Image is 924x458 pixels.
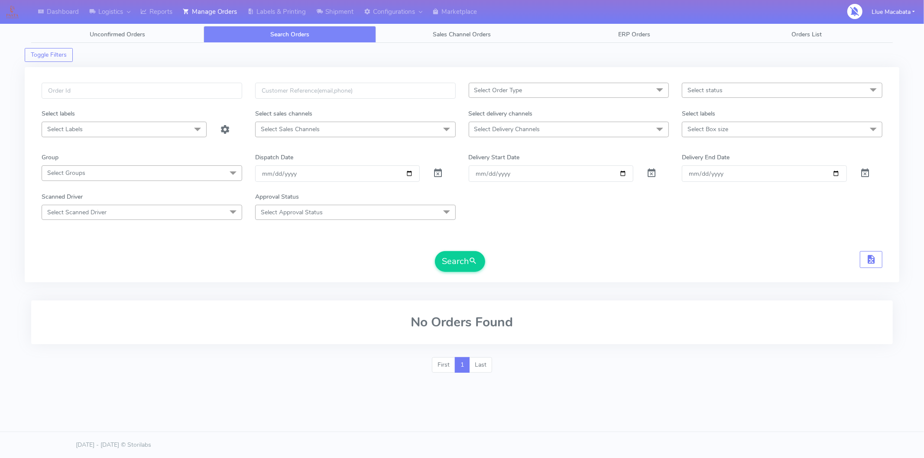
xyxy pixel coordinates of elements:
button: Llue Macabata [865,3,921,21]
a: 1 [455,357,470,373]
span: Select Delivery Channels [474,125,540,133]
label: Select sales channels [255,109,312,118]
span: Select status [687,86,723,94]
span: Orders List [791,30,822,39]
span: Select Sales Channels [261,125,320,133]
span: Select Order Type [474,86,522,94]
label: Delivery Start Date [469,153,520,162]
ul: Tabs [31,26,893,43]
input: Order Id [42,83,242,99]
span: Select Box size [687,125,728,133]
label: Select labels [682,109,715,118]
h2: No Orders Found [42,315,882,329]
span: Search Orders [270,30,309,39]
label: Scanned Driver [42,192,83,201]
span: Select Scanned Driver [47,208,107,216]
span: Select Approval Status [261,208,323,216]
label: Select labels [42,109,75,118]
label: Group [42,153,58,162]
span: Sales Channel Orders [433,30,491,39]
button: Search [435,251,485,272]
span: Select Groups [47,169,85,177]
label: Select delivery channels [469,109,533,118]
span: Unconfirmed Orders [90,30,145,39]
label: Approval Status [255,192,299,201]
span: ERP Orders [618,30,650,39]
label: Dispatch Date [255,153,293,162]
input: Customer Reference(email,phone) [255,83,456,99]
button: Toggle Filters [25,48,73,62]
span: Select Labels [47,125,83,133]
label: Delivery End Date [682,153,729,162]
